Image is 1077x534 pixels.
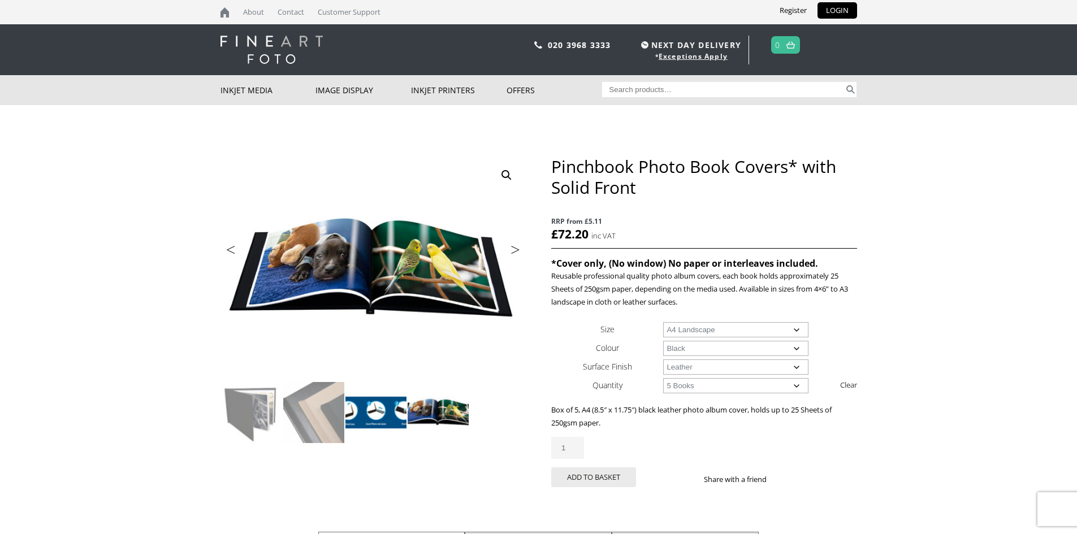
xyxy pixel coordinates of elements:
a: Inkjet Printers [411,75,507,105]
img: Pinchbook Photo Book Covers* with Solid Front - Image 7 [345,444,406,505]
a: Inkjet Media [220,75,316,105]
input: Search products… [602,82,844,97]
a: Exceptions Apply [659,51,728,61]
button: Add to basket [551,467,636,487]
a: View full-screen image gallery [496,165,517,185]
p: Reusable professional quality photo album covers, each book holds approximately 25 Sheets of 250g... [551,270,857,309]
button: Search [844,82,857,97]
label: Surface Finish [583,361,632,372]
img: basket.svg [786,41,795,49]
h1: Pinchbook Photo Book Covers* with Solid Front [551,156,857,198]
img: twitter sharing button [794,475,803,484]
span: £ [551,226,558,242]
img: phone.svg [534,41,542,49]
img: Pinchbook Photo Book Covers* with Solid Front [221,382,282,443]
a: Register [771,2,815,19]
a: Offers [507,75,602,105]
img: facebook sharing button [780,475,789,484]
span: RRP from £5.11 [551,215,857,228]
img: Pinchbook Photo Book Covers* with Solid Front - Image 5 [221,444,282,505]
span: NEXT DAY DELIVERY [638,38,741,51]
a: 020 3968 3333 [548,40,611,50]
img: Pinchbook Photo Book Covers* with Solid Front - Image 6 [283,444,344,505]
p: Box of 5, A4 (8.5″ x 11.75″) black leather photo album cover, holds up to 25 Sheets of 250gsm paper. [551,403,857,429]
a: LOGIN [818,2,857,19]
img: time.svg [641,41,648,49]
label: Colour [596,342,619,353]
input: Product quantity [551,437,584,459]
bdi: 72.20 [551,226,589,242]
h4: *Cover only, (No window) No paper or interleaves included. [551,257,857,270]
a: 0 [775,37,780,53]
img: Pinchbook Photo Book Covers* with Solid Front - Image 2 [283,382,344,443]
p: Share with a friend [704,473,780,486]
img: email sharing button [807,475,816,484]
label: Quantity [592,380,622,390]
img: Pinchbook Photo Book Covers* with Solid Front - Image 3 [345,382,406,443]
img: logo-white.svg [220,36,323,64]
label: Size [600,324,615,335]
a: Image Display [315,75,411,105]
a: Clear options [840,376,857,394]
img: Pinchbook Photo Book Covers* with Solid Front - Image 8 [408,444,469,505]
img: Pinchbook Photo Book Covers* with Solid Front - Image 4 [408,382,469,443]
